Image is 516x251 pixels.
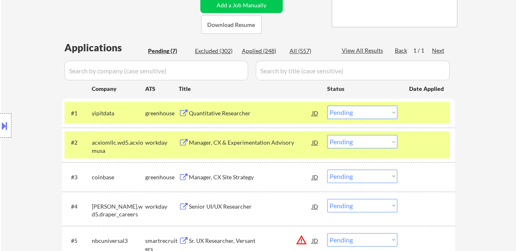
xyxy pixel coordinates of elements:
div: JD [311,170,319,184]
div: Applied (248) [242,47,283,55]
div: JD [311,199,319,214]
div: Pending (7) [148,47,189,55]
input: Search by title (case sensitive) [256,61,450,80]
div: JD [311,106,319,120]
div: greenhouse [145,173,179,181]
div: Excluded (302) [195,47,236,55]
div: workday [145,203,179,211]
div: Status [327,81,397,96]
div: [PERSON_NAME].wd5.draper_careers [92,203,145,218]
div: Next [432,46,445,55]
div: Manager, CX Site Strategy [189,173,312,181]
div: #4 [71,203,85,211]
div: JD [311,233,319,248]
div: All (557) [290,47,330,55]
div: 1 / 1 [413,46,432,55]
div: Back [395,46,408,55]
div: Senior UI/UX Researcher [189,203,312,211]
div: #5 [71,237,85,245]
button: Download Resume [201,15,261,34]
div: Applications [64,43,145,53]
div: Date Applied [409,85,445,93]
div: Quantitative Researcher [189,109,312,117]
div: nbcuniversal3 [92,237,145,245]
div: Manager, CX & Experimentation Advisory [189,139,312,147]
div: JD [311,135,319,150]
button: warning_amber [296,234,307,246]
div: Sr. UX Researcher, Versant [189,237,312,245]
div: ATS [145,85,179,93]
input: Search by company (case sensitive) [64,61,248,80]
div: workday [145,139,179,147]
div: greenhouse [145,109,179,117]
div: Title [179,85,319,93]
div: View All Results [342,46,385,55]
